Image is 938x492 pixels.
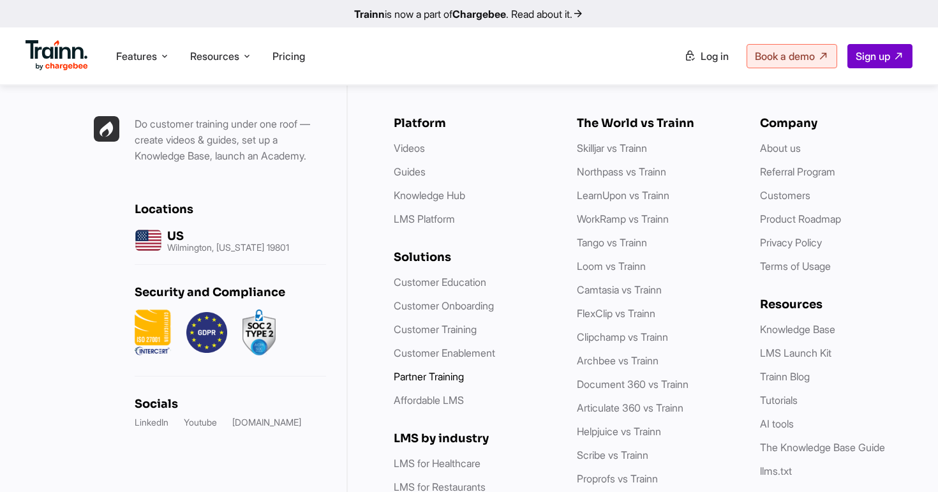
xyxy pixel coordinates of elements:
[755,50,815,63] span: Book a demo
[760,465,792,477] a: llms.txt
[190,49,239,63] span: Resources
[135,227,162,254] img: us headquarters
[394,457,480,470] a: LMS for Healthcare
[747,44,837,68] a: Book a demo
[394,250,551,264] h6: Solutions
[26,40,88,71] img: Trainn Logo
[577,449,648,461] a: Scribe vs Trainn
[116,49,157,63] span: Features
[577,236,647,249] a: Tango vs Trainn
[394,142,425,154] a: Videos
[760,142,801,154] a: About us
[760,297,918,311] h6: Resources
[577,212,669,225] a: WorkRamp vs Trainn
[760,347,831,359] a: LMS Launch Kit
[577,260,646,272] a: Loom vs Trainn
[577,331,668,343] a: Clipchamp vs Trainn
[452,8,506,20] b: Chargebee
[701,50,729,63] span: Log in
[856,50,890,63] span: Sign up
[394,212,455,225] a: LMS Platform
[135,285,326,299] h6: Security and Compliance
[760,260,831,272] a: Terms of Usage
[394,370,464,383] a: Partner Training
[760,370,810,383] a: Trainn Blog
[760,417,794,430] a: AI tools
[394,165,426,178] a: Guides
[167,243,289,252] p: Wilmington, [US_STATE] 19801
[394,276,486,288] a: Customer Education
[135,397,326,411] h6: Socials
[577,189,669,202] a: LearnUpon vs Trainn
[577,354,659,367] a: Archbee vs Trainn
[760,189,810,202] a: Customers
[184,416,217,429] a: Youtube
[676,45,736,68] a: Log in
[577,116,734,130] h6: The World vs Trainn
[874,431,938,492] iframe: Chat Widget
[354,8,385,20] b: Trainn
[394,299,494,312] a: Customer Onboarding
[394,394,464,406] a: Affordable LMS
[577,307,655,320] a: FlexClip vs Trainn
[577,472,658,485] a: Proprofs vs Trainn
[135,116,326,164] p: Do customer training under one roof — create videos & guides, set up a Knowledge Base, launch an ...
[577,425,661,438] a: Helpjuice vs Trainn
[760,165,835,178] a: Referral Program
[394,116,551,130] h6: Platform
[847,44,912,68] a: Sign up
[760,441,885,454] a: The Knowledge Base Guide
[135,416,168,429] a: LinkedIn
[135,309,171,355] img: ISO
[167,229,289,243] h6: US
[760,212,841,225] a: Product Roadmap
[577,165,666,178] a: Northpass vs Trainn
[760,323,835,336] a: Knowledge Base
[94,116,119,142] img: Trainn | everything under one roof
[577,283,662,296] a: Camtasia vs Trainn
[577,142,647,154] a: Skilljar vs Trainn
[760,116,918,130] h6: Company
[186,309,227,355] img: GDPR.png
[232,416,301,429] a: [DOMAIN_NAME]
[394,189,465,202] a: Knowledge Hub
[135,202,326,216] h6: Locations
[242,309,276,355] img: soc2
[394,347,495,359] a: Customer Enablement
[760,394,798,406] a: Tutorials
[272,50,305,63] a: Pricing
[394,323,477,336] a: Customer Training
[760,236,822,249] a: Privacy Policy
[394,431,551,445] h6: LMS by industry
[577,401,683,414] a: Articulate 360 vs Trainn
[577,378,689,391] a: Document 360 vs Trainn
